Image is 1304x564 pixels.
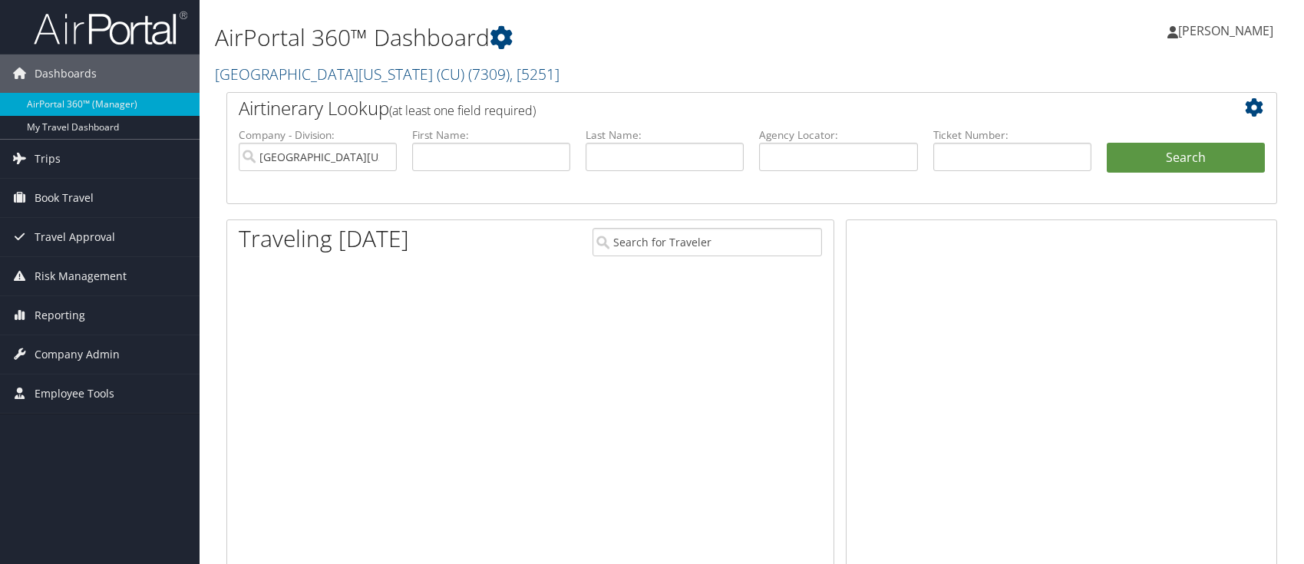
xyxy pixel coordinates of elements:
[412,127,570,143] label: First Name:
[215,21,931,54] h1: AirPortal 360™ Dashboard
[35,296,85,335] span: Reporting
[759,127,917,143] label: Agency Locator:
[1107,143,1265,173] button: Search
[35,140,61,178] span: Trips
[239,127,397,143] label: Company - Division:
[1167,8,1289,54] a: [PERSON_NAME]
[215,64,560,84] a: [GEOGRAPHIC_DATA][US_STATE] (CU)
[35,374,114,413] span: Employee Tools
[239,223,409,255] h1: Traveling [DATE]
[35,179,94,217] span: Book Travel
[593,228,822,256] input: Search for Traveler
[35,335,120,374] span: Company Admin
[35,54,97,93] span: Dashboards
[586,127,744,143] label: Last Name:
[510,64,560,84] span: , [ 5251 ]
[35,257,127,295] span: Risk Management
[34,10,187,46] img: airportal-logo.png
[1178,22,1273,39] span: [PERSON_NAME]
[239,95,1177,121] h2: Airtinerary Lookup
[933,127,1091,143] label: Ticket Number:
[468,64,510,84] span: ( 7309 )
[389,102,536,119] span: (at least one field required)
[35,218,115,256] span: Travel Approval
